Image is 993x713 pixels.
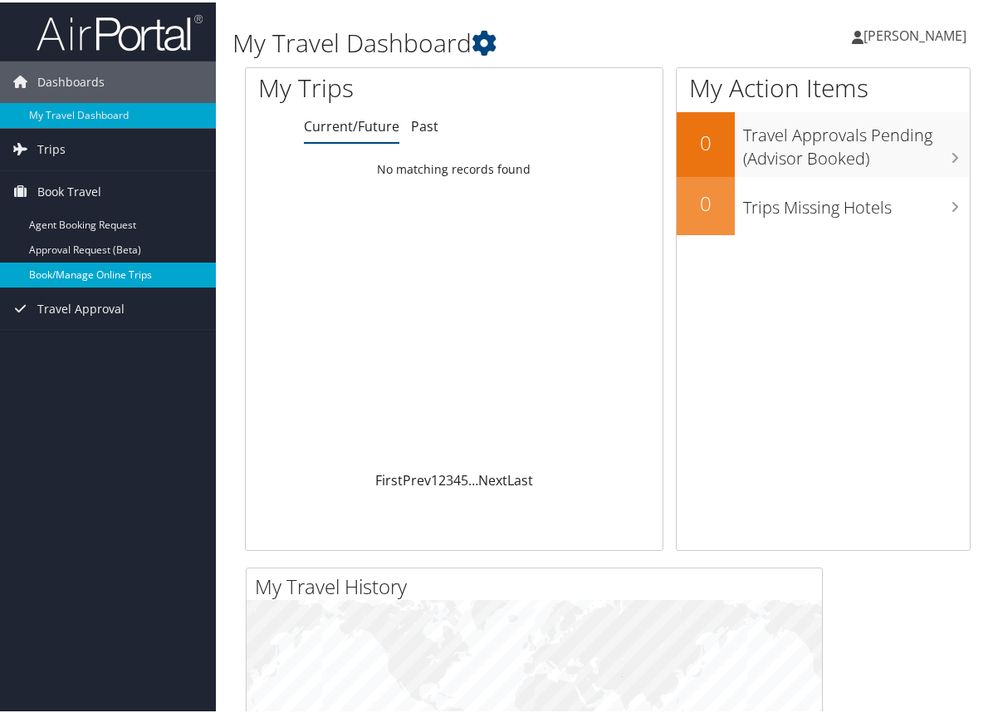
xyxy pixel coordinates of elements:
[677,175,970,233] a: 0Trips Missing Hotels
[232,23,733,58] h1: My Travel Dashboard
[478,469,507,487] a: Next
[403,469,431,487] a: Prev
[258,68,477,103] h1: My Trips
[438,469,446,487] a: 2
[461,469,468,487] a: 5
[37,286,125,327] span: Travel Approval
[852,8,983,58] a: [PERSON_NAME]
[255,570,822,598] h2: My Travel History
[37,59,105,101] span: Dashboards
[507,469,533,487] a: Last
[743,113,970,168] h3: Travel Approvals Pending (Advisor Booked)
[446,469,453,487] a: 3
[246,152,663,182] td: No matching records found
[453,469,461,487] a: 4
[677,187,735,215] h2: 0
[468,469,478,487] span: …
[37,169,101,210] span: Book Travel
[431,469,438,487] a: 1
[677,110,970,174] a: 0Travel Approvals Pending (Advisor Booked)
[743,185,970,217] h3: Trips Missing Hotels
[37,11,203,50] img: airportal-logo.png
[863,24,966,42] span: [PERSON_NAME]
[375,469,403,487] a: First
[411,115,438,133] a: Past
[37,126,66,168] span: Trips
[677,126,735,155] h2: 0
[304,115,399,133] a: Current/Future
[677,68,970,103] h1: My Action Items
